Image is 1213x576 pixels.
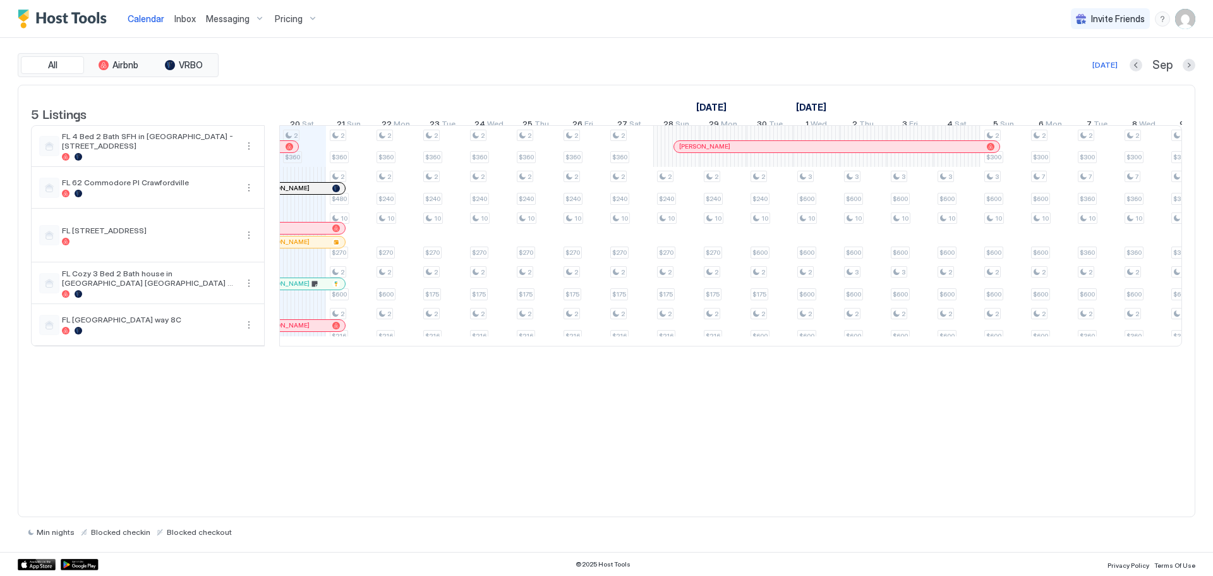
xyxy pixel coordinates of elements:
[1089,132,1092,140] span: 2
[332,332,346,340] span: $216
[18,559,56,570] a: App Store
[846,290,861,298] span: $600
[808,310,812,318] span: 2
[612,332,627,340] span: $216
[565,195,581,203] span: $240
[347,119,361,132] span: Sun
[481,310,485,318] span: 2
[769,119,783,132] span: Tue
[995,173,999,181] span: 3
[855,173,859,181] span: 3
[706,332,720,340] span: $216
[534,119,549,132] span: Thu
[528,214,534,223] span: 10
[752,195,768,203] span: $240
[1107,558,1149,571] a: Privacy Policy
[152,56,215,74] button: VRBO
[1132,119,1137,132] span: 8
[675,119,689,132] span: Sun
[1039,119,1044,132] span: 6
[859,119,874,132] span: Thu
[18,53,219,77] div: tab-group
[387,132,391,140] span: 2
[258,321,310,329] span: [PERSON_NAME]
[378,332,393,340] span: $216
[995,214,1002,223] span: 10
[617,119,627,132] span: 27
[629,119,641,132] span: Sat
[944,116,970,135] a: October 4, 2025
[799,248,814,257] span: $600
[893,332,908,340] span: $600
[948,268,952,276] span: 2
[334,116,364,135] a: September 21, 2025
[241,317,256,333] button: More options
[799,195,814,203] span: $600
[986,153,1001,161] span: $300
[472,248,486,257] span: $270
[128,12,164,25] a: Calendar
[394,119,410,132] span: Mon
[899,116,921,135] a: October 3, 2025
[1083,116,1111,135] a: October 7, 2025
[574,214,581,223] span: 10
[378,195,394,203] span: $240
[1046,119,1062,132] span: Mon
[481,268,485,276] span: 2
[275,13,303,25] span: Pricing
[621,214,628,223] span: 10
[614,116,644,135] a: September 27, 2025
[1176,116,1204,135] a: October 9, 2025
[1139,119,1156,132] span: Wed
[621,310,625,318] span: 2
[806,119,809,132] span: 1
[660,116,692,135] a: September 28, 2025
[1135,173,1138,181] span: 7
[990,116,1017,135] a: October 5, 2025
[62,132,236,150] span: FL 4 Bed 2 Bath SFH in [GEOGRAPHIC_DATA] - [STREET_ADDRESS]
[621,132,625,140] span: 2
[21,56,84,74] button: All
[528,173,531,181] span: 2
[434,214,441,223] span: 10
[565,332,580,340] span: $216
[1033,195,1048,203] span: $600
[1129,116,1159,135] a: October 8, 2025
[574,173,578,181] span: 2
[258,238,310,246] span: [PERSON_NAME]
[852,119,857,132] span: 2
[426,116,459,135] a: September 23, 2025
[341,214,347,223] span: 10
[793,98,830,116] a: October 1, 2025
[902,310,905,318] span: 2
[1154,558,1195,571] a: Terms Of Use
[955,119,967,132] span: Sat
[679,142,730,150] span: [PERSON_NAME]
[382,119,392,132] span: 22
[62,178,236,187] span: FL 62 Commodore Pl Crawfordville
[174,13,196,24] span: Inbox
[434,173,438,181] span: 2
[1175,9,1195,29] div: User profile
[799,290,814,298] span: $600
[893,248,908,257] span: $600
[668,268,672,276] span: 2
[947,119,953,132] span: 4
[1089,310,1092,318] span: 2
[241,317,256,333] div: menu
[584,119,593,132] span: Fri
[761,310,765,318] span: 2
[332,195,347,203] span: $480
[574,310,578,318] span: 2
[128,13,164,24] span: Calendar
[706,116,740,135] a: September 29, 2025
[1180,119,1185,132] span: 9
[442,119,456,132] span: Tue
[87,56,150,74] button: Airbnb
[1126,195,1142,203] span: $360
[902,214,908,223] span: 10
[1130,59,1142,71] button: Previous month
[332,153,347,161] span: $360
[61,559,99,570] div: Google Play Store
